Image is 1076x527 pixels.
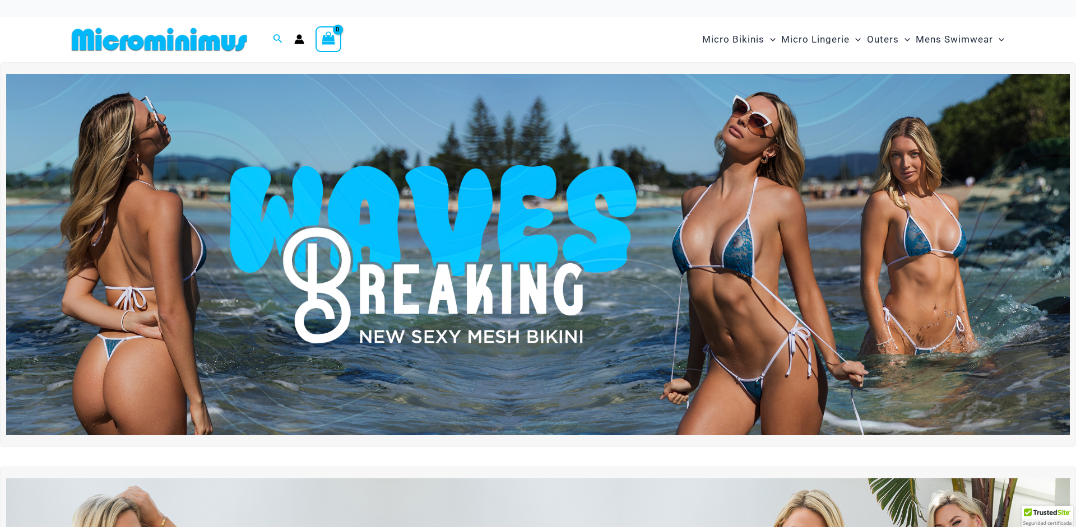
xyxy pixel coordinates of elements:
span: Micro Lingerie [781,25,850,54]
div: TrustedSite Certified [1022,506,1073,527]
a: Account icon link [294,34,304,44]
span: Menu Toggle [850,25,861,54]
a: Search icon link [273,32,283,46]
img: MM SHOP LOGO FLAT [67,27,252,52]
span: Outers [867,25,899,54]
a: OutersMenu ToggleMenu Toggle [864,22,913,57]
span: Micro Bikinis [702,25,764,54]
span: Menu Toggle [899,25,910,54]
a: Mens SwimwearMenu ToggleMenu Toggle [913,22,1007,57]
img: Waves Breaking Ocean Bikini Pack [6,74,1070,435]
a: View Shopping Cart, empty [316,26,341,52]
a: Micro LingerieMenu ToggleMenu Toggle [778,22,864,57]
span: Mens Swimwear [916,25,993,54]
a: Micro BikinisMenu ToggleMenu Toggle [699,22,778,57]
span: Menu Toggle [764,25,776,54]
span: Menu Toggle [993,25,1004,54]
nav: Site Navigation [698,21,1009,58]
